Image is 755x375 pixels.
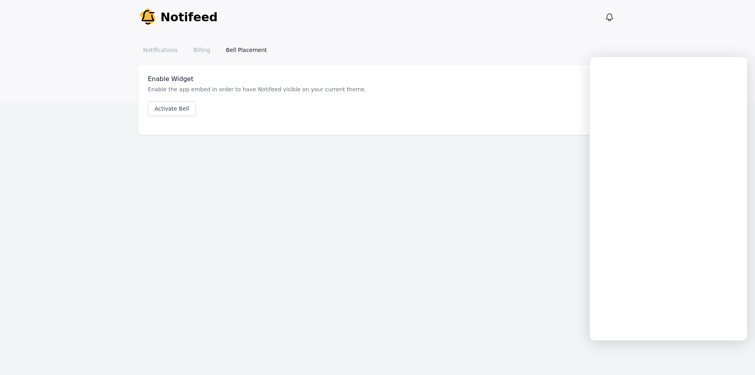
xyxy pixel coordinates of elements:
[590,57,747,340] iframe: gist-messenger-iframe
[138,8,157,27] img: Your Company
[221,43,272,57] a: Bell Placement
[728,348,747,367] iframe: gist-messenger-bubble-iframe
[148,75,193,83] span: Enable Widget
[148,101,196,116] a: Activate Bell
[160,10,218,24] span: Notifeed
[148,85,607,93] p: Enable the app embed in order to have Notifeed visible on your current theme.
[138,43,182,57] a: Notifications
[138,8,218,27] a: Notifeed
[189,43,215,57] a: Billing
